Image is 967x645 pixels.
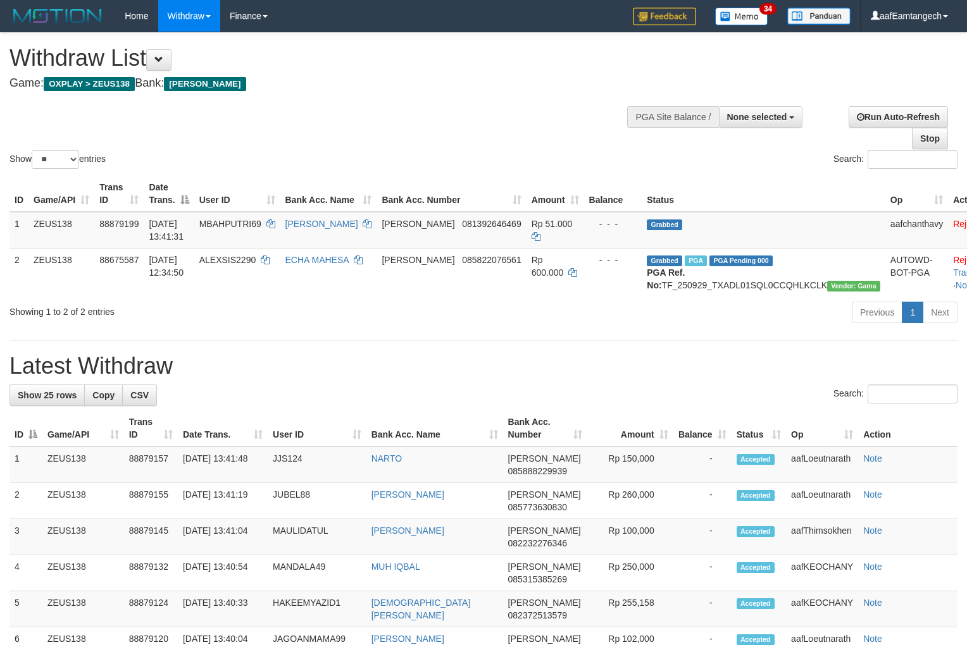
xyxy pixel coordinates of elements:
a: Note [863,598,882,608]
th: Balance: activate to sort column ascending [673,410,732,446]
th: User ID: activate to sort column ascending [194,176,280,212]
td: JUBEL88 [268,483,366,519]
span: [PERSON_NAME] [508,598,581,608]
th: Date Trans.: activate to sort column descending [144,176,194,212]
span: Grabbed [647,255,682,266]
th: Op: activate to sort column ascending [885,176,948,212]
a: Stop [912,128,948,149]
td: 3 [9,519,42,555]
span: ALEXSIS2290 [199,255,256,265]
td: 88879124 [124,591,178,627]
span: [PERSON_NAME] [508,634,581,644]
a: Note [863,489,882,500]
td: [DATE] 13:41:19 [178,483,268,519]
td: MANDALA49 [268,555,366,591]
td: aafKEOCHANY [786,591,858,627]
span: Accepted [737,598,775,609]
label: Show entries [9,150,106,169]
a: Run Auto-Refresh [849,106,948,128]
th: Bank Acc. Name: activate to sort column ascending [366,410,503,446]
td: aafchanthavy [885,212,948,249]
td: aafLoeutnarath [786,483,858,519]
th: Date Trans.: activate to sort column ascending [178,410,268,446]
a: Note [863,525,882,536]
span: [PERSON_NAME] [164,77,246,91]
a: Note [863,453,882,464]
span: None selected [727,112,787,122]
td: 2 [9,483,42,519]
td: 88879157 [124,446,178,483]
td: JJS124 [268,446,366,483]
span: Accepted [737,526,775,537]
span: Copy 081392646469 to clipboard [462,219,521,229]
th: Op: activate to sort column ascending [786,410,858,446]
div: Showing 1 to 2 of 2 entries [9,300,394,318]
td: ZEUS138 [42,483,124,519]
td: 1 [9,446,42,483]
td: AUTOWD-BOT-PGA [885,248,948,297]
a: [PERSON_NAME] [371,489,444,500]
span: [PERSON_NAME] [508,453,581,464]
td: aafKEOCHANY [786,555,858,591]
span: [PERSON_NAME] [508,525,581,536]
span: Copy 082232276346 to clipboard [508,538,567,548]
input: Search: [868,384,958,403]
span: [PERSON_NAME] [382,255,454,265]
span: [PERSON_NAME] [508,562,581,572]
span: Rp 51.000 [532,219,573,229]
a: Note [863,562,882,572]
td: 4 [9,555,42,591]
td: [DATE] 13:41:04 [178,519,268,555]
span: CSV [130,390,149,400]
th: Bank Acc. Number: activate to sort column ascending [377,176,526,212]
span: 88879199 [99,219,139,229]
th: Status [642,176,885,212]
a: Previous [852,302,902,323]
span: MBAHPUTRI69 [199,219,261,229]
td: 5 [9,591,42,627]
a: Copy [84,384,123,406]
img: MOTION_logo.png [9,6,106,25]
td: ZEUS138 [42,519,124,555]
th: Trans ID: activate to sort column ascending [124,410,178,446]
img: Feedback.jpg [633,8,696,25]
th: Amount: activate to sort column ascending [587,410,673,446]
td: MAULIDATUL [268,519,366,555]
th: Trans ID: activate to sort column ascending [94,176,144,212]
img: panduan.png [787,8,851,25]
td: [DATE] 13:40:54 [178,555,268,591]
div: PGA Site Balance / [627,106,718,128]
td: - [673,519,732,555]
td: Rp 100,000 [587,519,673,555]
button: None selected [719,106,803,128]
span: Copy 085822076561 to clipboard [462,255,521,265]
select: Showentries [32,150,79,169]
td: 1 [9,212,28,249]
div: - - - [589,254,637,266]
td: [DATE] 13:41:48 [178,446,268,483]
td: ZEUS138 [28,248,94,297]
a: CSV [122,384,157,406]
td: Rp 260,000 [587,483,673,519]
td: ZEUS138 [42,591,124,627]
span: Vendor URL: https://trx31.1velocity.biz [827,281,880,292]
th: ID [9,176,28,212]
span: Copy 085315385269 to clipboard [508,574,567,584]
span: Accepted [737,562,775,573]
td: 88879132 [124,555,178,591]
h1: Withdraw List [9,46,632,71]
span: Accepted [737,454,775,465]
td: - [673,483,732,519]
th: User ID: activate to sort column ascending [268,410,366,446]
a: [PERSON_NAME] [371,525,444,536]
td: ZEUS138 [28,212,94,249]
th: Action [858,410,958,446]
h4: Game: Bank: [9,77,632,90]
label: Search: [833,384,958,403]
span: [PERSON_NAME] [508,489,581,500]
span: Copy 085773630830 to clipboard [508,502,567,512]
a: MUH IQBAL [371,562,420,572]
td: - [673,591,732,627]
a: 1 [902,302,923,323]
span: Copy 085888229939 to clipboard [508,466,567,476]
